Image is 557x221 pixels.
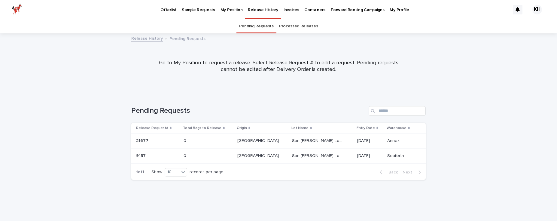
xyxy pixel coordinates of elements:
p: Seaforth [387,152,405,158]
p: records per page [190,170,224,175]
p: [DATE] [357,138,382,143]
p: Origin [237,125,247,131]
button: Next [400,170,426,175]
input: Search [369,106,426,116]
p: Pending Requests [169,35,205,41]
p: 1 of 1 [131,165,149,180]
a: Release History [131,35,163,41]
p: San Agustin Loxicha Especial [292,152,343,158]
p: Release Request# [136,125,168,131]
a: Processed Releases [279,19,318,33]
tr: 2167721677 00 [GEOGRAPHIC_DATA][GEOGRAPHIC_DATA] San [PERSON_NAME] Loxicha #2San [PERSON_NAME] Lo... [131,134,426,149]
div: 10 [165,169,179,175]
p: [GEOGRAPHIC_DATA] [237,137,280,143]
p: Go to My Position to request a release. Select Release Request # to edit a request. Pending reque... [158,60,399,73]
p: San [PERSON_NAME] Loxicha #2 [292,137,343,143]
p: 9157 [136,152,147,158]
p: Lot Name [291,125,309,131]
div: KH [532,5,542,14]
button: Back [375,170,400,175]
h1: Pending Requests [131,106,366,115]
p: [DATE] [357,153,382,158]
tr: 91579157 00 [GEOGRAPHIC_DATA][GEOGRAPHIC_DATA] San [PERSON_NAME] Loxicha EspecialSan [PERSON_NAME... [131,148,426,163]
p: 0 [184,152,187,158]
p: Total Bags to Release [183,125,221,131]
img: zttTXibQQrCfv9chImQE [12,4,22,16]
p: [GEOGRAPHIC_DATA] [237,152,280,158]
a: Pending Requests [239,19,274,33]
span: Back [385,170,398,174]
p: Annex [387,137,401,143]
p: Show [151,170,162,175]
span: Next [403,170,416,174]
p: Warehouse [387,125,406,131]
p: 0 [184,137,187,143]
p: 21677 [136,137,150,143]
p: Entry Date [357,125,375,131]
